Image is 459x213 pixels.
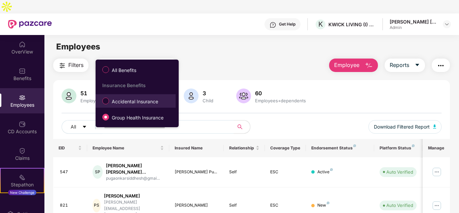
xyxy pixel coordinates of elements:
[385,59,425,72] button: Reportscaret-down
[201,98,215,103] div: Child
[229,145,254,151] span: Relationship
[19,201,26,207] img: svg+xml;base64,PHN2ZyBpZD0iRW5kb3JzZW1lbnRzIiB4bWxucz0iaHR0cDovL3d3dy53My5vcmcvMjAwMC9zdmciIHdpZH...
[109,67,139,74] span: All Benefits
[330,168,333,171] img: svg+xml;base64,PHN2ZyB4bWxucz0iaHR0cDovL3d3dy53My5vcmcvMjAwMC9zdmciIHdpZHRoPSI4IiBoZWlnaHQ9IjgiIH...
[390,25,437,30] div: Admin
[93,199,100,212] div: PS
[102,82,176,88] div: Insurance Benefits
[386,169,413,175] div: Auto Verified
[53,59,89,72] button: Filters
[265,139,306,157] th: Coverage Type
[60,202,82,209] div: 821
[380,145,417,151] div: Platform Status
[415,62,420,68] span: caret-down
[234,120,250,134] button: search
[236,88,251,103] img: svg+xml;base64,PHN2ZyB4bWxucz0iaHR0cDovL3d3dy53My5vcmcvMjAwMC9zdmciIHhtbG5zOnhsaW5rPSJodHRwOi8vd3...
[62,88,76,103] img: svg+xml;base64,PHN2ZyB4bWxucz0iaHR0cDovL3d3dy53My5vcmcvMjAwMC9zdmciIHhtbG5zOnhsaW5rPSJodHRwOi8vd3...
[412,144,415,147] img: svg+xml;base64,PHN2ZyB4bWxucz0iaHR0cDovL3d3dy53My5vcmcvMjAwMC9zdmciIHdpZHRoPSI4IiBoZWlnaHQ9IjgiIH...
[317,202,329,209] div: New
[229,202,259,209] div: Self
[106,163,164,175] div: [PERSON_NAME] [PERSON_NAME]...
[386,202,413,209] div: Auto Verified
[201,90,215,97] div: 3
[56,42,100,51] span: Employees
[270,22,276,28] img: svg+xml;base64,PHN2ZyBpZD0iSGVscC0zMngzMiIgeG1sbnM9Imh0dHA6Ly93d3cudzMub3JnLzIwMDAvc3ZnIiB3aWR0aD...
[327,202,329,204] img: svg+xml;base64,PHN2ZyB4bWxucz0iaHR0cDovL3d3dy53My5vcmcvMjAwMC9zdmciIHdpZHRoPSI4IiBoZWlnaHQ9IjgiIH...
[279,22,295,27] div: Get Help
[224,139,265,157] th: Relationship
[270,169,301,175] div: ESC
[317,169,333,175] div: Active
[19,174,26,181] img: svg+xml;base64,PHN2ZyB4bWxucz0iaHR0cDovL3d3dy53My5vcmcvMjAwMC9zdmciIHdpZHRoPSIyMSIgaGVpZ2h0PSIyMC...
[79,98,105,103] div: Employees
[437,62,445,70] img: svg+xml;base64,PHN2ZyB4bWxucz0iaHR0cDovL3d3dy53My5vcmcvMjAwMC9zdmciIHdpZHRoPSIyNCIgaGVpZ2h0PSIyNC...
[365,62,373,70] img: svg+xml;base64,PHN2ZyB4bWxucz0iaHR0cDovL3d3dy53My5vcmcvMjAwMC9zdmciIHhtbG5zOnhsaW5rPSJodHRwOi8vd3...
[229,169,259,175] div: Self
[104,193,164,199] div: [PERSON_NAME]
[254,90,307,97] div: 60
[184,88,199,103] img: svg+xml;base64,PHN2ZyB4bWxucz0iaHR0cDovL3d3dy53My5vcmcvMjAwMC9zdmciIHhtbG5zOnhsaW5rPSJodHRwOi8vd3...
[8,190,36,195] div: New Challenge
[19,41,26,48] img: svg+xml;base64,PHN2ZyBpZD0iSG9tZSIgeG1sbnM9Imh0dHA6Ly93d3cudzMub3JnLzIwMDAvc3ZnIiB3aWR0aD0iMjAiIG...
[93,165,103,179] div: SP
[87,139,169,157] th: Employee Name
[62,120,103,134] button: Allcaret-down
[169,139,224,157] th: Insured Name
[1,181,44,188] div: Stepathon
[433,125,436,129] img: svg+xml;base64,PHN2ZyB4bWxucz0iaHR0cDovL3d3dy53My5vcmcvMjAwMC9zdmciIHhtbG5zOnhsaW5rPSJodHRwOi8vd3...
[254,98,307,103] div: Employees+dependents
[431,167,442,177] img: manageButton
[334,61,359,69] span: Employee
[329,59,378,72] button: Employee
[328,21,376,28] div: KWICK LIVING (I) PRIVATE LIMITED
[93,145,159,151] span: Employee Name
[109,98,161,105] span: Accidental Insurance
[68,61,83,69] span: Filters
[270,202,301,209] div: ESC
[19,68,26,74] img: svg+xml;base64,PHN2ZyBpZD0iQmVuZWZpdHMiIHhtbG5zPSJodHRwOi8vd3d3LnczLm9yZy8yMDAwL3N2ZyIgd2lkdGg9Ij...
[318,20,323,28] span: K
[109,114,166,121] span: Group Health Insurance
[234,124,247,130] span: search
[82,125,87,130] span: caret-down
[390,19,437,25] div: [PERSON_NAME] [PERSON_NAME]
[71,123,76,131] span: All
[311,145,369,151] div: Endorsement Status
[374,123,430,131] span: Download Filtered Report
[431,200,442,211] img: manageButton
[390,61,409,69] span: Reports
[19,147,26,154] img: svg+xml;base64,PHN2ZyBpZD0iQ2xhaW0iIHhtbG5zPSJodHRwOi8vd3d3LnczLm9yZy8yMDAwL3N2ZyIgd2lkdGg9IjIwIi...
[368,120,442,134] button: Download Filtered Report
[19,121,26,128] img: svg+xml;base64,PHN2ZyBpZD0iQ0RfQWNjb3VudHMiIGRhdGEtbmFtZT0iQ0QgQWNjb3VudHMiIHhtbG5zPSJodHRwOi8vd3...
[59,145,77,151] span: EID
[444,22,450,27] img: svg+xml;base64,PHN2ZyBpZD0iRHJvcGRvd24tMzJ4MzIiIHhtbG5zPSJodHRwOi8vd3d3LnczLm9yZy8yMDAwL3N2ZyIgd2...
[175,169,219,175] div: [PERSON_NAME] Pu...
[58,62,66,70] img: svg+xml;base64,PHN2ZyB4bWxucz0iaHR0cDovL3d3dy53My5vcmcvMjAwMC9zdmciIHdpZHRoPSIyNCIgaGVpZ2h0PSIyNC...
[353,144,356,147] img: svg+xml;base64,PHN2ZyB4bWxucz0iaHR0cDovL3d3dy53My5vcmcvMjAwMC9zdmciIHdpZHRoPSI4IiBoZWlnaHQ9IjgiIH...
[423,139,450,157] th: Manage
[79,90,105,97] div: 51
[8,20,52,29] img: New Pazcare Logo
[106,175,164,182] div: pugaonkarsiddhesh@gmai...
[19,94,26,101] img: svg+xml;base64,PHN2ZyBpZD0iRW1wbG95ZWVzIiB4bWxucz0iaHR0cDovL3d3dy53My5vcmcvMjAwMC9zdmciIHdpZHRoPS...
[53,139,87,157] th: EID
[60,169,82,175] div: 547
[175,202,219,209] div: [PERSON_NAME]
